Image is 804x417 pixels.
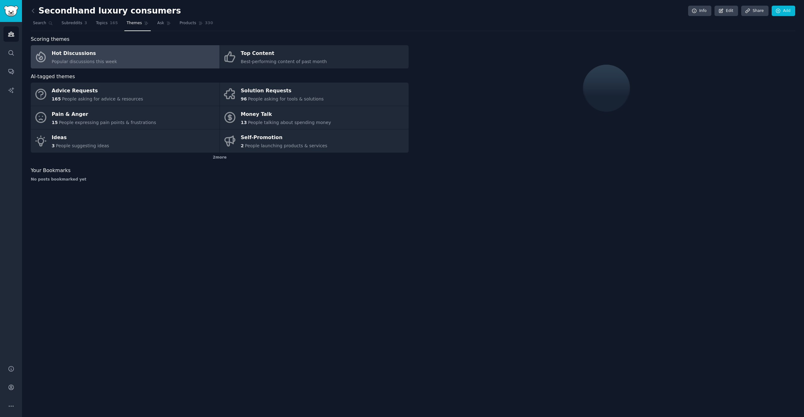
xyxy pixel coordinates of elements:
[772,6,795,16] a: Add
[52,143,55,148] span: 3
[127,20,142,26] span: Themes
[31,177,409,182] div: No posts bookmarked yet
[52,120,58,125] span: 15
[241,109,331,119] div: Money Talk
[52,109,156,119] div: Pain & Anger
[33,20,46,26] span: Search
[52,96,61,101] span: 165
[245,143,327,148] span: People launching products & services
[241,96,247,101] span: 96
[31,153,409,163] div: 2 more
[155,18,173,31] a: Ask
[241,120,247,125] span: 13
[241,86,324,96] div: Solution Requests
[84,20,87,26] span: 3
[94,18,120,31] a: Topics165
[220,129,409,153] a: Self-Promotion2People launching products & services
[241,143,244,148] span: 2
[248,120,331,125] span: People talking about spending money
[59,18,89,31] a: Subreddits3
[31,167,71,175] span: Your Bookmarks
[62,20,82,26] span: Subreddits
[124,18,151,31] a: Themes
[52,86,143,96] div: Advice Requests
[220,106,409,129] a: Money Talk13People talking about spending money
[220,45,409,68] a: Top ContentBest-performing content of past month
[241,59,327,64] span: Best-performing content of past month
[241,133,328,143] div: Self-Promotion
[52,49,117,59] div: Hot Discussions
[31,106,220,129] a: Pain & Anger15People expressing pain points & frustrations
[62,96,143,101] span: People asking for advice & resources
[741,6,768,16] a: Share
[56,143,109,148] span: People suggesting ideas
[96,20,107,26] span: Topics
[241,49,327,59] div: Top Content
[180,20,196,26] span: Products
[31,73,75,81] span: AI-tagged themes
[177,18,215,31] a: Products330
[31,18,55,31] a: Search
[110,20,118,26] span: 165
[714,6,738,16] a: Edit
[31,83,220,106] a: Advice Requests165People asking for advice & resources
[31,45,220,68] a: Hot DiscussionsPopular discussions this week
[157,20,164,26] span: Ask
[52,133,109,143] div: Ideas
[52,59,117,64] span: Popular discussions this week
[248,96,323,101] span: People asking for tools & solutions
[688,6,711,16] a: Info
[31,129,220,153] a: Ideas3People suggesting ideas
[205,20,213,26] span: 330
[4,6,18,17] img: GummySearch logo
[31,6,181,16] h2: Secondhand luxury consumers
[59,120,156,125] span: People expressing pain points & frustrations
[220,83,409,106] a: Solution Requests96People asking for tools & solutions
[31,35,69,43] span: Scoring themes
